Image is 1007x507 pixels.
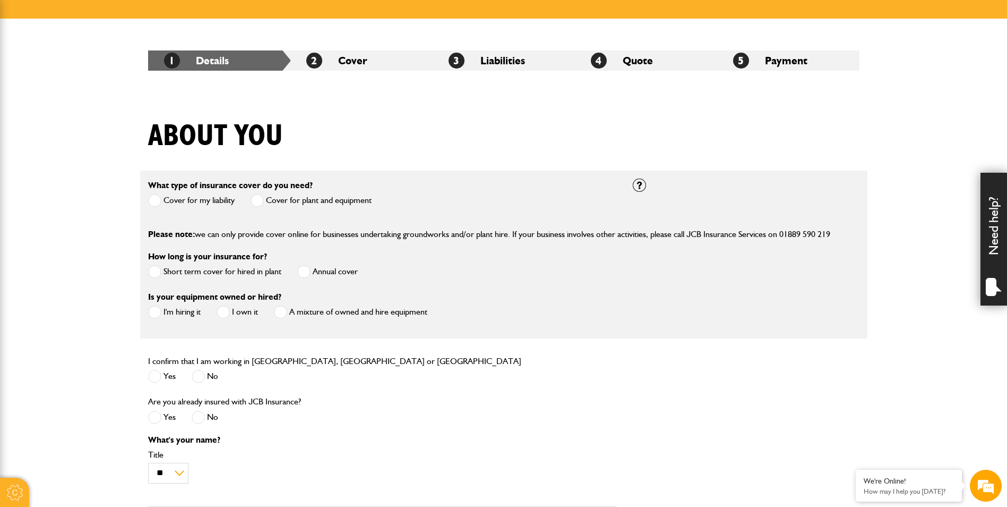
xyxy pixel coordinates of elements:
label: Yes [148,370,176,383]
span: Please note: [148,229,195,239]
span: 5 [733,53,749,69]
label: Title [148,451,617,459]
label: I'm hiring it [148,306,201,319]
p: What's your name? [148,436,617,444]
span: 4 [591,53,607,69]
div: Need help? [980,173,1007,306]
label: I own it [217,306,258,319]
label: A mixture of owned and hire equipment [274,306,427,319]
label: What type of insurance cover do you need? [148,181,313,190]
label: Yes [148,411,176,424]
label: Cover for plant and equipment [251,194,372,207]
li: Details [148,50,290,71]
span: 3 [449,53,464,69]
label: How long is your insurance for? [148,252,267,261]
li: Payment [717,50,859,71]
label: Annual cover [297,265,358,278]
label: No [192,411,218,424]
span: 1 [164,53,180,69]
div: We're Online! [864,477,954,486]
p: How may I help you today? [864,487,954,495]
label: Short term cover for hired in plant [148,265,281,278]
label: I confirm that I am working in [GEOGRAPHIC_DATA], [GEOGRAPHIC_DATA] or [GEOGRAPHIC_DATA] [148,357,521,366]
h1: About you [148,119,283,154]
li: Quote [575,50,717,71]
li: Liabilities [433,50,575,71]
li: Cover [290,50,433,71]
span: 2 [306,53,322,69]
label: Is your equipment owned or hired? [148,293,281,301]
label: Cover for my liability [148,194,235,207]
p: we can only provide cover online for businesses undertaking groundworks and/or plant hire. If you... [148,227,859,241]
label: Are you already insured with JCB Insurance? [148,398,301,406]
label: No [192,370,218,383]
